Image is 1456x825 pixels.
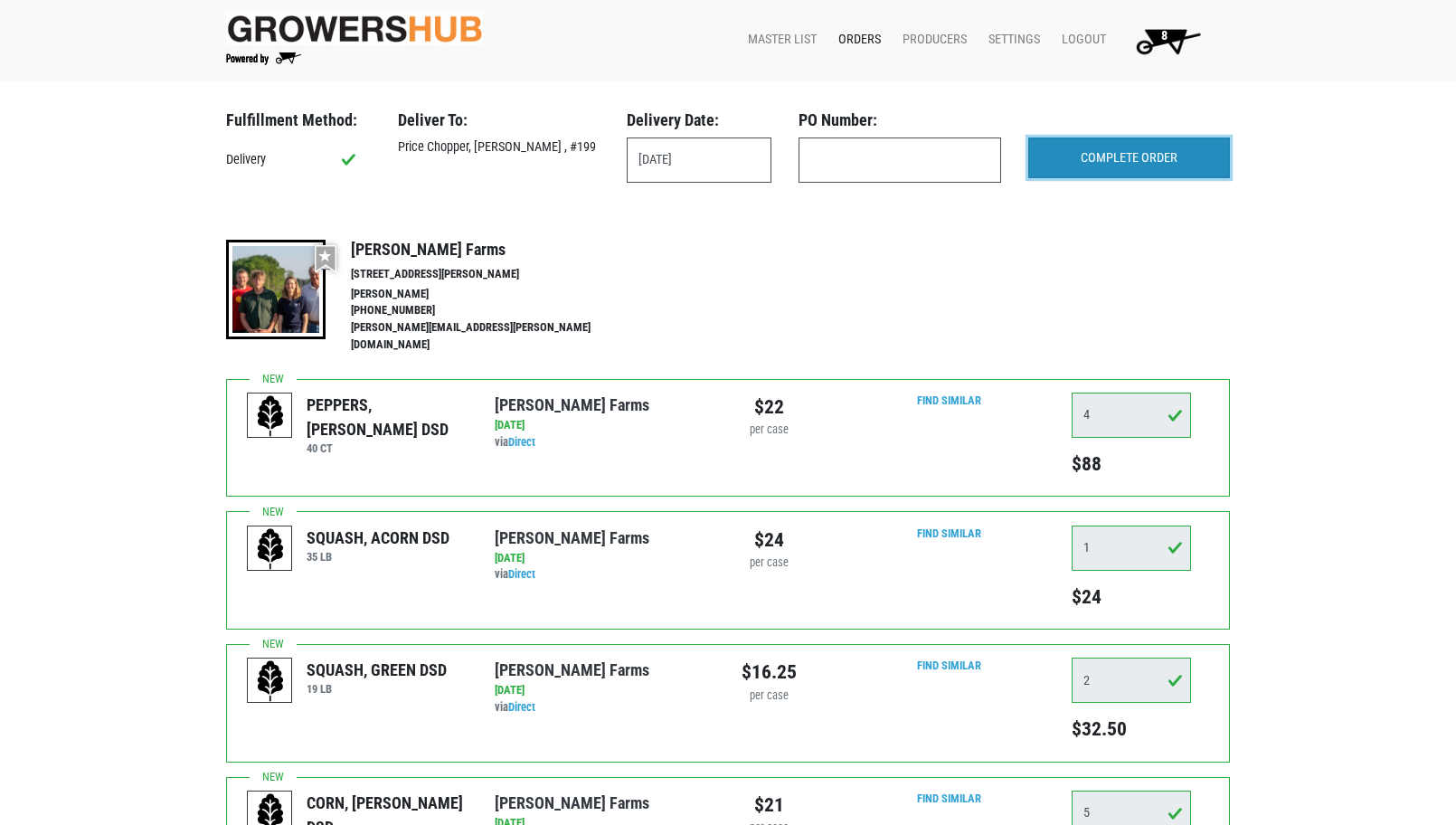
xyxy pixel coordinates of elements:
[351,266,629,283] li: [STREET_ADDRESS][PERSON_NAME]
[226,52,301,65] img: Powered by Big Wheelbarrow
[495,528,649,547] a: [PERSON_NAME] Farms
[226,12,483,45] img: original-fc7597fdc6adbb9d0e2ae620e786d1a2.jpg
[248,659,293,704] img: placeholder-variety-43d6402dacf2d531de610a020419775a.svg
[917,792,981,805] a: Find Similar
[1047,23,1113,57] a: Logout
[742,555,797,572] div: per case
[508,700,535,714] a: Direct
[398,110,600,130] h3: Deliver To:
[1128,23,1208,59] img: Cart
[917,394,981,407] a: Find Similar
[742,658,797,687] div: $16.25
[226,240,326,339] img: thumbnail-8a08f3346781c529aa742b86dead986c.jpg
[351,319,629,354] li: [PERSON_NAME][EMAIL_ADDRESS][PERSON_NAME][DOMAIN_NAME]
[1028,137,1230,179] input: COMPLETE ORDER
[742,422,797,439] div: per case
[351,286,629,303] li: [PERSON_NAME]
[307,526,449,550] div: SQUASH, ACORN DSD
[307,393,467,441] div: PEPPERS, [PERSON_NAME] DSD
[627,137,771,183] input: Select Date
[226,110,371,130] h3: Fulfillment Method:
[742,791,797,820] div: $21
[888,23,974,57] a: Producers
[1072,526,1191,571] input: Qty
[495,417,714,434] div: [DATE]
[495,395,649,414] a: [PERSON_NAME] Farms
[974,23,1047,57] a: Settings
[508,567,535,581] a: Direct
[1161,28,1168,43] span: 8
[799,110,1000,130] h3: PO Number:
[307,682,447,696] h6: 19 LB
[742,393,797,422] div: $22
[824,23,888,57] a: Orders
[742,526,797,555] div: $24
[917,526,981,540] a: Find Similar
[495,660,649,679] a: [PERSON_NAME] Farms
[495,550,714,567] div: [DATE]
[495,682,714,699] div: [DATE]
[248,394,293,439] img: placeholder-variety-43d6402dacf2d531de610a020419775a.svg
[495,699,714,716] div: via
[307,441,467,455] h6: 40 CT
[307,550,449,564] h6: 35 LB
[1072,393,1191,438] input: Qty
[733,23,824,57] a: Master List
[1072,585,1191,609] h5: $24
[1113,23,1215,59] a: 8
[495,793,649,812] a: [PERSON_NAME] Farms
[351,240,629,260] h4: [PERSON_NAME] Farms
[508,435,535,449] a: Direct
[1072,717,1191,741] h5: $32.50
[742,687,797,705] div: per case
[248,526,293,572] img: placeholder-variety-43d6402dacf2d531de610a020419775a.svg
[307,658,447,682] div: SQUASH, GREEN DSD
[351,302,629,319] li: [PHONE_NUMBER]
[495,434,714,451] div: via
[1072,658,1191,703] input: Qty
[495,566,714,583] div: via
[917,659,981,672] a: Find Similar
[384,137,613,157] div: Price Chopper, [PERSON_NAME] , #199
[1072,452,1191,476] h5: $88
[627,110,771,130] h3: Delivery Date:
